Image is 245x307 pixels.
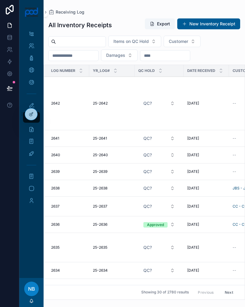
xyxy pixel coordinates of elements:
button: Select Button [108,36,161,47]
a: [DATE] [187,101,225,106]
a: [DATE] [187,204,225,209]
span: QC? [143,169,152,175]
a: Select Button [138,149,180,161]
span: 2633 [51,285,60,289]
span: [DATE] [187,169,199,174]
button: Export [145,18,175,29]
a: 2641 [51,136,86,141]
button: Select Button [101,50,138,61]
a: 25-2638 [93,186,131,191]
span: 2637 [51,204,60,209]
a: [DATE] [187,285,225,289]
span: QC? [143,100,152,106]
a: 25-2639 [93,169,131,174]
a: 2633 [51,285,86,289]
span: [DATE] [187,245,199,250]
a: [DATE] [187,268,225,273]
span: QC? [143,244,152,250]
span: 2639 [51,169,60,174]
span: 25-2634 [93,268,108,273]
a: 25-2641 [93,136,131,141]
button: Select Button [164,36,201,47]
button: Select Button [139,166,180,177]
a: [DATE] [187,245,225,250]
span: [DATE] [187,153,199,157]
span: QC? [143,284,152,290]
span: Log Number [51,68,75,73]
button: Select Button [139,98,180,109]
a: Select Button [138,201,180,212]
span: QC? [143,152,152,158]
a: [DATE] [187,222,225,227]
button: Select Button [139,133,180,144]
a: [DATE] [187,186,225,191]
span: -- [233,169,236,174]
span: QC? [143,203,152,209]
span: 2641 [51,136,59,141]
a: [DATE] [187,136,225,141]
a: 25-2642 [93,101,131,106]
span: 2638 [51,186,60,191]
span: 25-2636 [93,222,107,227]
a: Receiving Log [48,9,84,15]
a: 2635 [51,245,86,250]
span: Receiving Log [56,9,84,15]
span: -- [233,285,236,289]
span: Items on QC Hold [113,38,149,44]
a: 2642 [51,101,86,106]
a: 25-2637 [93,204,131,209]
span: Damages [106,52,125,58]
span: [DATE] [187,186,199,191]
img: App logo [24,7,39,17]
span: 25-2633 [93,285,107,289]
a: [DATE] [187,153,225,157]
a: 25-2635 [93,245,131,250]
span: [DATE] [187,204,199,209]
a: 2637 [51,204,86,209]
a: 2639 [51,169,86,174]
span: 25-2641 [93,136,107,141]
a: 2636 [51,222,86,227]
span: [DATE] [187,101,199,106]
button: New Inventory Receipt [177,18,240,29]
button: Select Button [139,242,180,253]
button: Select Button [139,150,180,160]
a: Select Button [138,183,180,194]
a: 25-2636 [93,222,131,227]
div: Approved [147,222,164,228]
span: Showing 30 of 2780 results [141,290,189,295]
a: 25-2633 [93,285,131,289]
span: 25-2639 [93,169,107,174]
span: QC? [143,267,152,273]
a: 2634 [51,268,86,273]
span: -- [233,136,236,141]
span: -- [233,268,236,273]
span: -- [233,101,236,106]
a: Select Button [138,98,180,109]
span: [DATE] [187,222,199,227]
span: NB [28,285,35,292]
button: Select Button [139,201,180,212]
span: -- [233,245,236,250]
span: Date Received [187,68,215,73]
span: 2636 [51,222,60,227]
span: [DATE] [187,268,199,273]
span: YR_LOG# [93,68,110,73]
a: Select Button [138,265,180,276]
a: Select Button [138,166,180,177]
a: Select Button [138,133,180,144]
button: Select Button [139,219,180,230]
a: 25-2634 [93,268,131,273]
span: 2642 [51,101,60,106]
span: 25-2638 [93,186,107,191]
button: Select Button [139,282,180,292]
a: 2638 [51,186,86,191]
span: QC? [143,135,152,141]
button: Next [220,288,237,297]
span: 2640 [51,153,60,157]
span: 2634 [51,268,60,273]
a: 25-2640 [93,153,131,157]
a: Select Button [138,281,180,293]
span: QC Hold [138,68,155,73]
